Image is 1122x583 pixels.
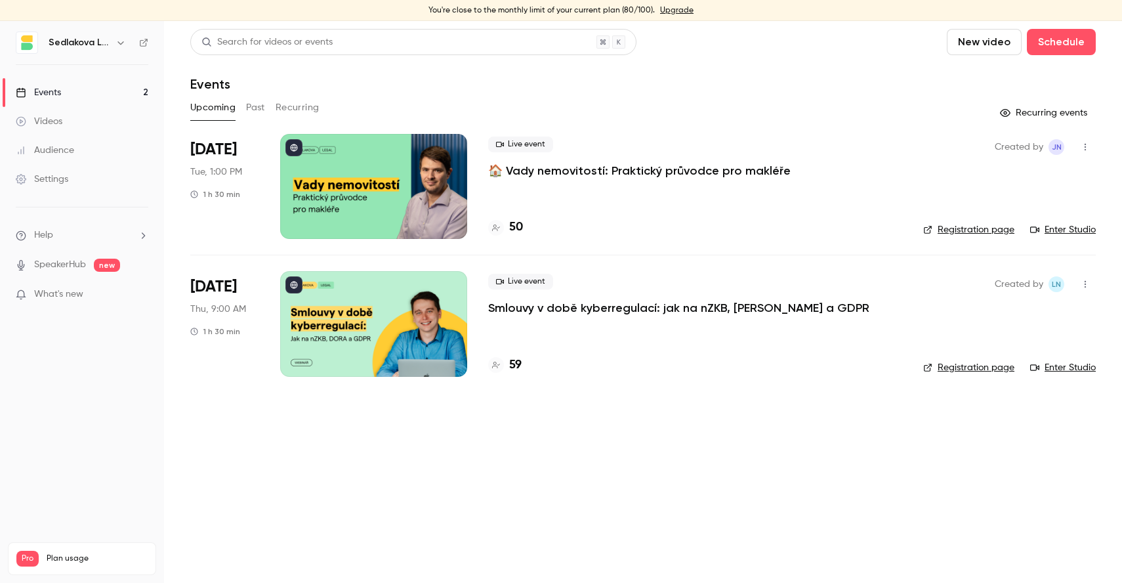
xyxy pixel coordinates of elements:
[16,173,68,186] div: Settings
[94,259,120,272] span: new
[509,356,522,374] h4: 59
[995,276,1043,292] span: Created by
[16,86,61,99] div: Events
[190,76,230,92] h1: Events
[509,219,523,236] h4: 50
[190,271,259,376] div: Aug 21 Thu, 9:00 AM (Europe/Prague)
[995,139,1043,155] span: Created by
[1030,223,1096,236] a: Enter Studio
[16,144,74,157] div: Audience
[190,303,246,316] span: Thu, 9:00 AM
[34,228,53,242] span: Help
[923,361,1014,374] a: Registration page
[190,97,236,118] button: Upcoming
[488,300,869,316] a: Smlouvy v době kyberregulací: jak na nZKB, [PERSON_NAME] a GDPR
[190,326,240,337] div: 1 h 30 min
[34,288,83,301] span: What's new
[1030,361,1096,374] a: Enter Studio
[488,356,522,374] a: 59
[1052,276,1061,292] span: LN
[488,163,791,179] a: 🏠 Vady nemovitostí: Praktický průvodce pro makléře
[190,276,237,297] span: [DATE]
[1049,276,1064,292] span: Lucie Nováčková
[16,228,148,242] li: help-dropdown-opener
[190,189,240,200] div: 1 h 30 min
[947,29,1022,55] button: New video
[488,219,523,236] a: 50
[47,553,148,564] span: Plan usage
[201,35,333,49] div: Search for videos or events
[1052,139,1062,155] span: JN
[49,36,110,49] h6: Sedlakova Legal
[190,165,242,179] span: Tue, 1:00 PM
[660,5,694,16] a: Upgrade
[16,115,62,128] div: Videos
[190,134,259,239] div: Aug 12 Tue, 1:00 PM (Europe/Prague)
[923,223,1014,236] a: Registration page
[488,274,553,290] span: Live event
[994,102,1096,123] button: Recurring events
[488,137,553,152] span: Live event
[276,97,320,118] button: Recurring
[190,139,237,160] span: [DATE]
[34,258,86,272] a: SpeakerHub
[16,32,37,53] img: Sedlakova Legal
[1027,29,1096,55] button: Schedule
[16,551,39,567] span: Pro
[246,97,265,118] button: Past
[1049,139,1064,155] span: Jan Nuc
